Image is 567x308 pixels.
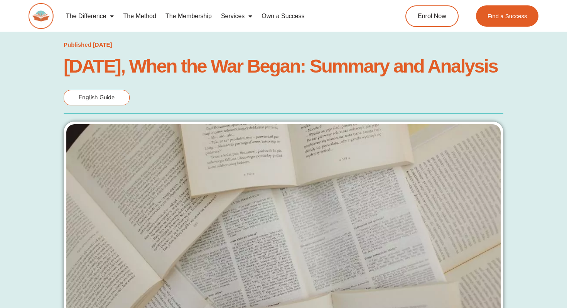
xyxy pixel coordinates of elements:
span: Find a Success [488,13,527,19]
a: Own a Success [257,7,309,25]
a: Published [DATE] [64,39,112,50]
a: Find a Success [476,5,539,27]
time: [DATE] [93,41,112,48]
a: Enrol Now [405,5,459,27]
a: Services [216,7,257,25]
a: The Membership [161,7,216,25]
span: English Guide [79,93,115,101]
a: The Difference [61,7,119,25]
h1: [DATE], When the War Began: Summary and Analysis [64,58,503,74]
nav: Menu [61,7,376,25]
span: Enrol Now [418,13,446,19]
span: Published [64,41,91,48]
a: The Method [118,7,160,25]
